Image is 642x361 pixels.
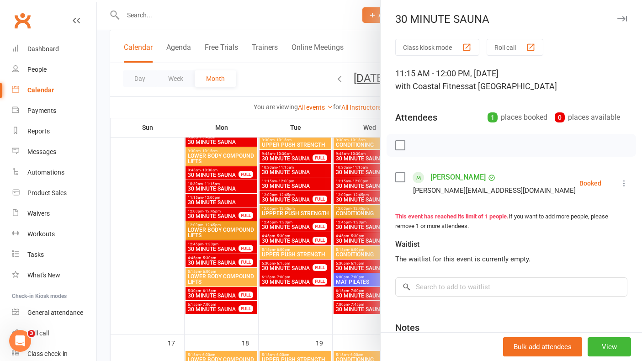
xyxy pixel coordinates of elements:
[413,185,576,196] div: [PERSON_NAME][EMAIL_ADDRESS][DOMAIN_NAME]
[27,127,50,135] div: Reports
[27,169,64,176] div: Automations
[430,170,486,185] a: [PERSON_NAME]
[395,238,421,251] div: Waitlist
[27,107,56,114] div: Payments
[27,189,67,196] div: Product Sales
[469,81,557,91] span: at [GEOGRAPHIC_DATA]
[27,350,68,357] div: Class check-in
[12,183,96,203] a: Product Sales
[487,39,543,56] button: Roll call
[12,80,96,101] a: Calendar
[27,86,54,94] div: Calendar
[12,39,96,59] a: Dashboard
[12,323,96,344] a: Roll call
[588,337,631,356] button: View
[381,13,642,26] div: 30 MINUTE SAUNA
[395,254,627,265] div: The waitlist for this event is currently empty.
[12,203,96,224] a: Waivers
[395,212,627,231] div: If you want to add more people, please remove 1 or more attendees.
[395,67,627,93] div: 11:15 AM - 12:00 PM, [DATE]
[27,210,50,217] div: Waivers
[27,230,55,238] div: Workouts
[12,101,96,121] a: Payments
[27,271,60,279] div: What's New
[27,251,44,258] div: Tasks
[395,81,469,91] span: with Coastal Fitness
[503,337,582,356] button: Bulk add attendees
[12,244,96,265] a: Tasks
[555,112,565,122] div: 0
[27,309,83,316] div: General attendance
[555,111,620,124] div: places available
[395,213,509,220] strong: This event has reached its limit of 1 people.
[12,59,96,80] a: People
[395,111,437,124] div: Attendees
[488,112,498,122] div: 1
[395,39,479,56] button: Class kiosk mode
[27,45,59,53] div: Dashboard
[12,121,96,142] a: Reports
[395,321,419,334] div: Notes
[27,66,47,73] div: People
[12,303,96,323] a: General attendance kiosk mode
[12,265,96,286] a: What's New
[27,148,56,155] div: Messages
[9,330,31,352] iframe: Intercom live chat
[11,9,34,32] a: Clubworx
[12,142,96,162] a: Messages
[28,330,35,337] span: 3
[488,111,547,124] div: places booked
[27,329,49,337] div: Roll call
[395,277,627,297] input: Search to add to waitlist
[12,162,96,183] a: Automations
[12,224,96,244] a: Workouts
[579,180,601,186] div: Booked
